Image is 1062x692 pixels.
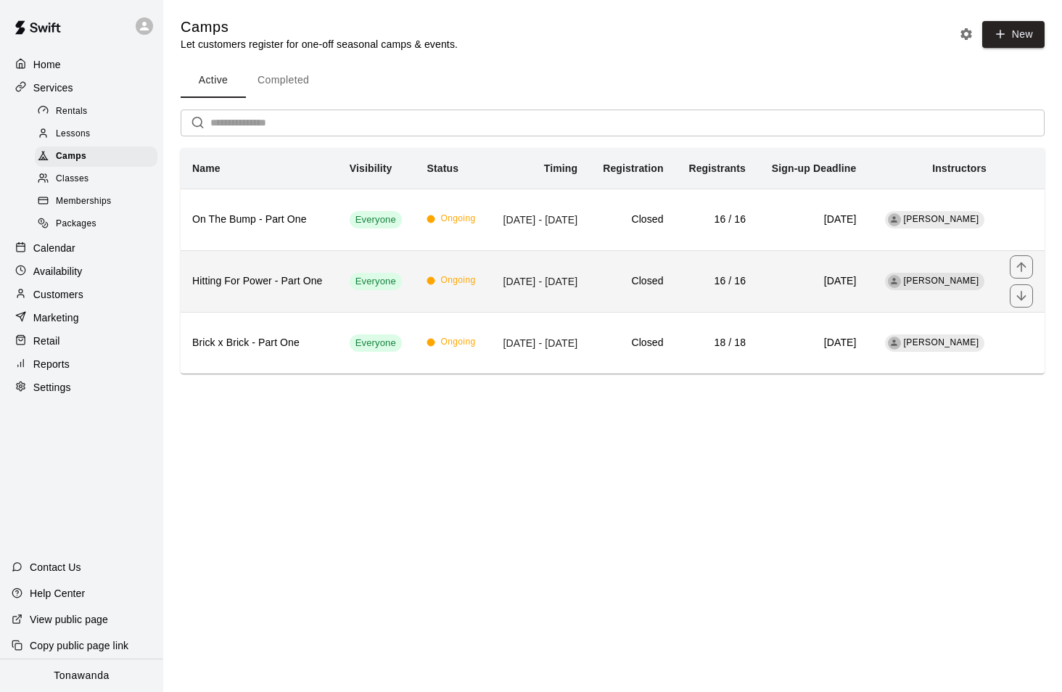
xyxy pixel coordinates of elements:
p: Contact Us [30,560,81,574]
button: Completed [246,63,321,98]
b: Timing [544,162,578,174]
a: Reports [12,353,152,375]
p: Home [33,57,61,72]
h6: 16 / 16 [687,212,746,228]
h5: Camps [181,17,458,37]
span: Everyone [350,213,402,227]
a: Packages [35,213,163,236]
h6: Closed [601,335,663,351]
a: Marketing [12,307,152,329]
b: Status [427,162,458,174]
span: [PERSON_NAME] [904,214,979,224]
span: Ongoing [440,335,475,350]
a: Rentals [35,100,163,123]
a: Lessons [35,123,163,145]
h6: 18 / 18 [687,335,746,351]
p: View public page [30,612,108,627]
span: [PERSON_NAME] [904,337,979,347]
p: Calendar [33,241,75,255]
div: This service is visible to all of your customers [350,211,402,228]
span: Classes [56,172,88,186]
p: Copy public page link [30,638,128,653]
b: Sign-up Deadline [772,162,857,174]
h6: Closed [601,273,663,289]
div: Rentals [35,102,157,122]
div: Memberships [35,191,157,212]
p: Customers [33,287,83,302]
p: Marketing [33,310,79,325]
button: Active [181,63,246,98]
h6: Brick x Brick - Part One [192,335,326,351]
h6: Hitting For Power - Part One [192,273,326,289]
span: [PERSON_NAME] [904,276,979,286]
div: Lessons [35,124,157,144]
p: Reports [33,357,70,371]
div: This service is visible to all of your customers [350,273,402,290]
span: Rentals [56,104,88,119]
div: Grant Bickham [888,213,901,226]
h6: Closed [601,212,663,228]
b: Name [192,162,221,174]
p: Services [33,81,73,95]
p: Let customers register for one-off seasonal camps & events. [181,37,458,52]
a: Availability [12,260,152,282]
button: move item up [1010,255,1033,279]
a: Camps [35,146,163,168]
p: Retail [33,334,60,348]
h6: On The Bump - Part One [192,212,326,228]
button: move item down [1010,284,1033,308]
b: Visibility [350,162,392,174]
div: Packages [35,214,157,234]
p: Settings [33,380,71,395]
span: Everyone [350,275,402,289]
div: Classes [35,169,157,189]
div: This service is visible to all of your customers [350,334,402,352]
td: [DATE] - [DATE] [489,250,589,312]
span: Lessons [56,127,91,141]
span: Memberships [56,194,111,209]
div: Camps [35,147,157,167]
span: Ongoing [440,273,475,288]
a: Home [12,54,152,75]
a: Settings [12,376,152,398]
table: simple table [181,148,1045,374]
a: Calendar [12,237,152,259]
a: Memberships [35,191,163,213]
button: New [982,21,1045,48]
a: Customers [12,284,152,305]
a: Retail [12,330,152,352]
td: [DATE] - [DATE] [489,189,589,250]
div: Ron Pilat [888,337,901,350]
h6: [DATE] [769,335,856,351]
a: Classes [35,168,163,191]
button: Camp settings [955,23,977,45]
a: New [977,28,1045,40]
a: Services [12,77,152,99]
span: Camps [56,149,86,164]
b: Registrants [688,162,746,174]
p: Help Center [30,586,85,601]
span: Packages [56,217,96,231]
td: [DATE] - [DATE] [489,312,589,374]
b: Registration [603,162,663,174]
h6: [DATE] [769,273,856,289]
h6: 16 / 16 [687,273,746,289]
span: Ongoing [440,212,475,226]
h6: [DATE] [769,212,856,228]
span: Everyone [350,337,402,350]
p: Tonawanda [54,668,110,683]
b: Instructors [932,162,987,174]
div: Jared MacFarland [888,275,901,288]
p: Availability [33,264,83,279]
